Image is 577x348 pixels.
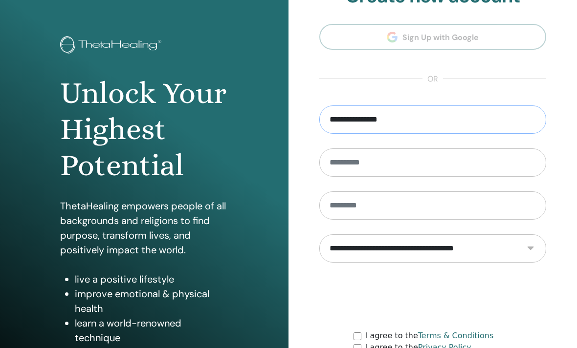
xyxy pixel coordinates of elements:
span: or [422,73,443,85]
h1: Unlock Your Highest Potential [60,75,228,184]
li: live a positive lifestyle [75,272,228,287]
iframe: reCAPTCHA [358,277,507,315]
li: improve emotional & physical health [75,287,228,316]
li: learn a world-renowned technique [75,316,228,345]
p: ThetaHealing empowers people of all backgrounds and religions to find purpose, transform lives, a... [60,199,228,257]
label: I agree to the [365,330,494,342]
a: Terms & Conditions [418,331,493,340]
